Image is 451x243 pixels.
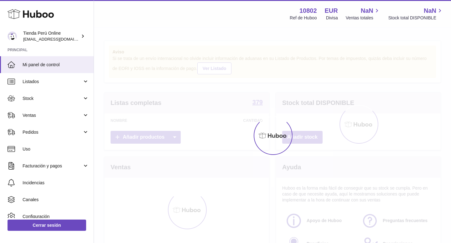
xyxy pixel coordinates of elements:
strong: 10802 [299,7,317,15]
span: NaN [424,7,436,15]
img: contacto@tiendaperuonline.com [8,32,17,41]
span: Pedidos [23,129,82,135]
span: Ventas totales [346,15,381,21]
span: Incidencias [23,180,89,186]
a: NaN Stock total DISPONIBLE [388,7,443,21]
span: Ventas [23,112,82,118]
span: NaN [361,7,373,15]
a: NaN Ventas totales [346,7,381,21]
span: Stock [23,96,82,102]
span: Stock total DISPONIBLE [388,15,443,21]
span: Canales [23,197,89,203]
span: Configuración [23,214,89,220]
span: Facturación y pagos [23,163,82,169]
a: Cerrar sesión [8,220,86,231]
div: Ref de Huboo [290,15,317,21]
span: [EMAIL_ADDRESS][DOMAIN_NAME] [23,37,92,42]
span: Mi panel de control [23,62,89,68]
div: Divisa [326,15,338,21]
div: Tienda Perú Online [23,30,80,42]
strong: EUR [325,7,338,15]
span: Uso [23,146,89,152]
span: Listados [23,79,82,85]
